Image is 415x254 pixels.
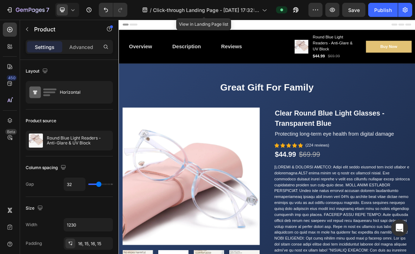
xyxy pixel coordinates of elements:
button: Save [342,3,365,17]
p: Settings [35,43,55,51]
div: Gap [26,181,34,187]
span: / [150,6,152,14]
div: $69.99 [297,47,315,57]
span: Click-through Landing Page - [DATE] 17:32:13 [153,6,259,14]
p: (224 reviews) [266,175,300,183]
p: Round Blue Light Readers - Anti-Glare & UV Block [47,136,110,145]
div: 16, 15, 16, 15 [78,241,111,247]
div: Width [26,222,37,228]
div: Padding [26,240,42,247]
div: Buy Now [372,34,396,43]
div: $69.99 [256,184,288,200]
div: Beta [5,129,17,135]
div: 450 [7,75,17,81]
iframe: Design area [119,20,415,254]
div: Size [26,204,44,213]
input: Auto [64,178,85,191]
img: product feature img [29,134,43,148]
span: Save [348,7,360,13]
div: Reviews [146,33,175,44]
div: Publish [374,6,392,14]
div: Horizontal [60,84,103,100]
button: 7 [3,3,52,17]
h2: Round Blue Light Readers - Anti-Glare & UV Block [275,20,340,47]
p: Product [34,25,94,33]
div: Product source [26,118,56,124]
div: Open Intercom Messenger [391,219,408,236]
input: Auto [64,218,113,231]
div: Column spacing [26,163,68,173]
div: $44.99 [275,47,294,57]
button: Publish [368,3,398,17]
div: $44.99 [222,184,253,200]
a: Reviews [136,29,184,48]
p: Advanced [69,43,93,51]
div: Layout [26,67,49,76]
p: 7 [46,6,49,14]
div: Undo/Redo [99,3,127,17]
